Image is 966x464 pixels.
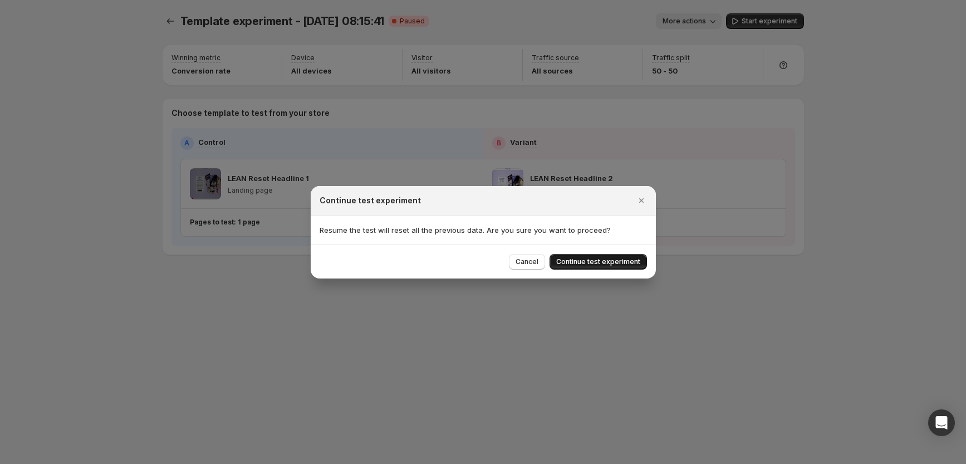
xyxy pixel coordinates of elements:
[550,254,647,270] button: Continue test experiment
[320,195,421,206] h2: Continue test experiment
[509,254,545,270] button: Cancel
[516,257,538,266] span: Cancel
[634,193,649,208] button: Close
[928,409,955,436] div: Open Intercom Messenger
[556,257,640,266] span: Continue test experiment
[320,224,647,236] p: Resume the test will reset all the previous data. Are you sure you want to proceed?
